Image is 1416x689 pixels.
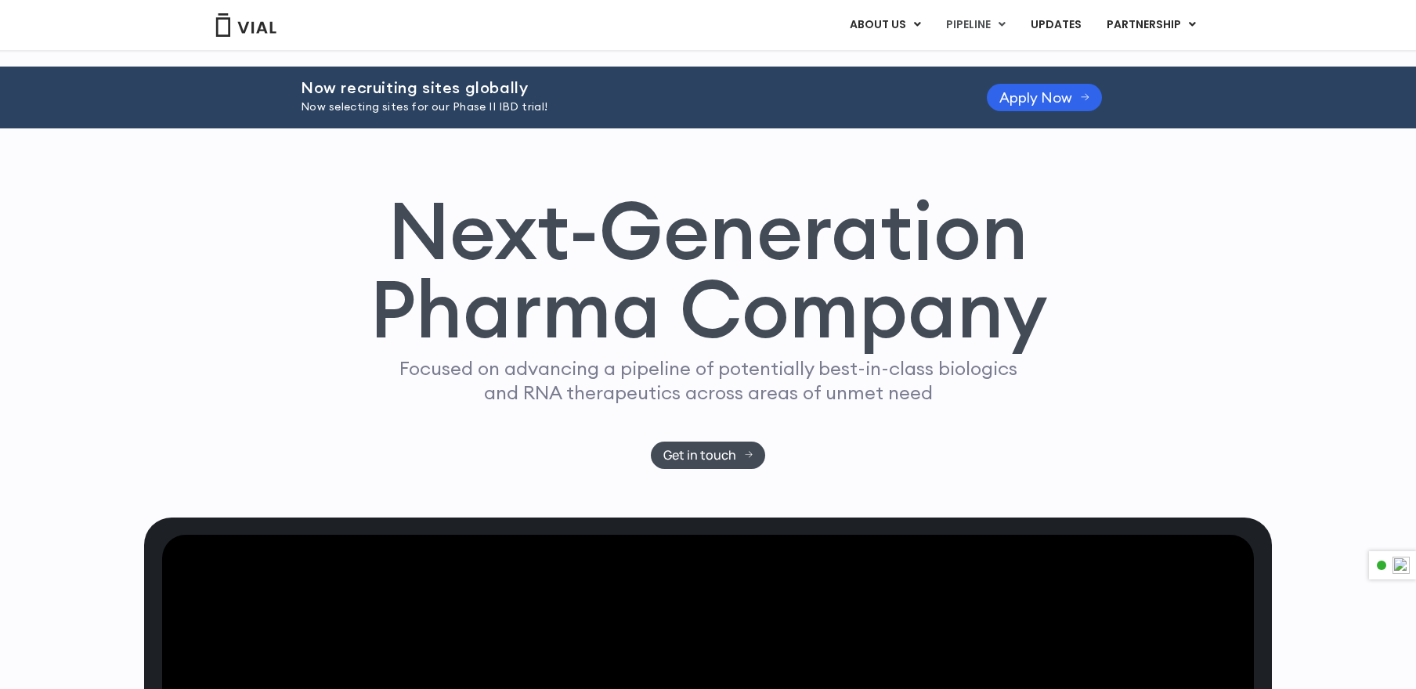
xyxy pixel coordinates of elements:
h1: Next-Generation Pharma Company [369,191,1047,349]
a: UPDATES [1018,12,1093,38]
h2: Now recruiting sites globally [301,79,948,96]
a: Get in touch [651,442,766,469]
a: PARTNERSHIPMenu Toggle [1094,12,1208,38]
span: Get in touch [663,449,736,461]
a: Apply Now [987,84,1102,111]
span: Apply Now [999,92,1072,103]
p: Focused on advancing a pipeline of potentially best-in-class biologics and RNA therapeutics acros... [392,356,1024,405]
p: Now selecting sites for our Phase II IBD trial! [301,99,948,116]
img: Vial Logo [215,13,277,37]
a: ABOUT USMenu Toggle [837,12,933,38]
a: PIPELINEMenu Toggle [934,12,1017,38]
